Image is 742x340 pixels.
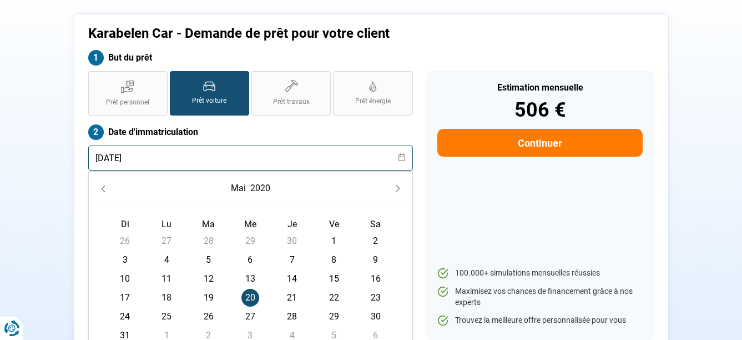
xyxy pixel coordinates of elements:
[329,219,339,229] span: Ve
[355,251,396,269] td: 9
[158,289,175,307] span: 18
[241,232,259,250] span: 29
[367,251,385,269] span: 9
[104,232,146,251] td: 26
[200,308,218,326] span: 26
[390,181,406,196] button: Next Month
[325,270,343,288] span: 15
[367,289,385,307] span: 23
[313,232,355,251] td: 1
[158,270,175,288] span: 11
[88,26,509,42] h1: Karabelen Car - Demande de prêt pour votre client
[283,270,301,288] span: 14
[437,129,642,157] button: Continuer
[116,270,134,288] span: 10
[116,308,134,326] span: 24
[104,269,146,288] td: 10
[437,83,642,92] div: Estimation mensuelle
[229,307,271,326] td: 27
[229,178,248,198] button: Choose Month
[229,251,271,269] td: 6
[283,308,301,326] span: 28
[241,270,259,288] span: 13
[104,251,146,269] td: 3
[367,308,385,326] span: 30
[146,269,188,288] td: 11
[367,232,385,250] span: 2
[355,307,396,326] td: 30
[355,232,396,251] td: 2
[313,288,355,307] td: 22
[146,288,188,307] td: 18
[104,288,146,307] td: 17
[437,315,642,326] li: Trouvez la meilleure offre personnalisée pour vous
[88,50,413,66] label: But du prêt
[241,308,259,326] span: 27
[273,97,310,107] span: Prêt travaux
[188,288,229,307] td: 19
[283,232,301,250] span: 30
[106,98,149,107] span: Prêt personnel
[188,251,229,269] td: 5
[355,288,396,307] td: 23
[158,251,175,269] span: 4
[88,146,413,171] input: jj/mm/aaaa
[271,251,313,269] td: 7
[271,269,313,288] td: 14
[248,178,272,198] button: Choose Year
[271,307,313,326] td: 28
[244,219,256,229] span: Me
[355,97,391,106] span: Prêt énergie
[95,181,111,196] button: Previous Month
[188,232,229,251] td: 28
[146,251,188,269] td: 4
[229,288,271,307] td: 20
[241,289,259,307] span: 20
[325,289,343,307] span: 22
[313,269,355,288] td: 15
[192,96,226,106] span: Prêt voiture
[158,308,175,326] span: 25
[241,251,259,269] span: 6
[200,251,218,269] span: 5
[161,219,171,229] span: Lu
[325,232,343,250] span: 1
[104,307,146,326] td: 24
[146,307,188,326] td: 25
[116,232,134,250] span: 26
[313,307,355,326] td: 29
[287,219,297,229] span: Je
[271,232,313,251] td: 30
[202,219,215,229] span: Ma
[271,288,313,307] td: 21
[146,232,188,251] td: 27
[200,270,218,288] span: 12
[158,232,175,250] span: 27
[229,269,271,288] td: 13
[355,269,396,288] td: 16
[200,289,218,307] span: 19
[437,100,642,120] div: 506 €
[370,219,381,229] span: Sa
[188,269,229,288] td: 12
[437,286,642,308] li: Maximisez vos chances de financement grâce à nos experts
[188,307,229,326] td: 26
[229,232,271,251] td: 29
[437,268,642,279] li: 100.000+ simulations mensuelles réussies
[88,124,413,140] label: Date d'immatriculation
[367,270,385,288] span: 16
[116,251,134,269] span: 3
[325,308,343,326] span: 29
[200,232,218,250] span: 28
[283,289,301,307] span: 21
[325,251,343,269] span: 8
[313,251,355,269] td: 8
[121,219,129,229] span: Di
[283,251,301,269] span: 7
[116,289,134,307] span: 17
